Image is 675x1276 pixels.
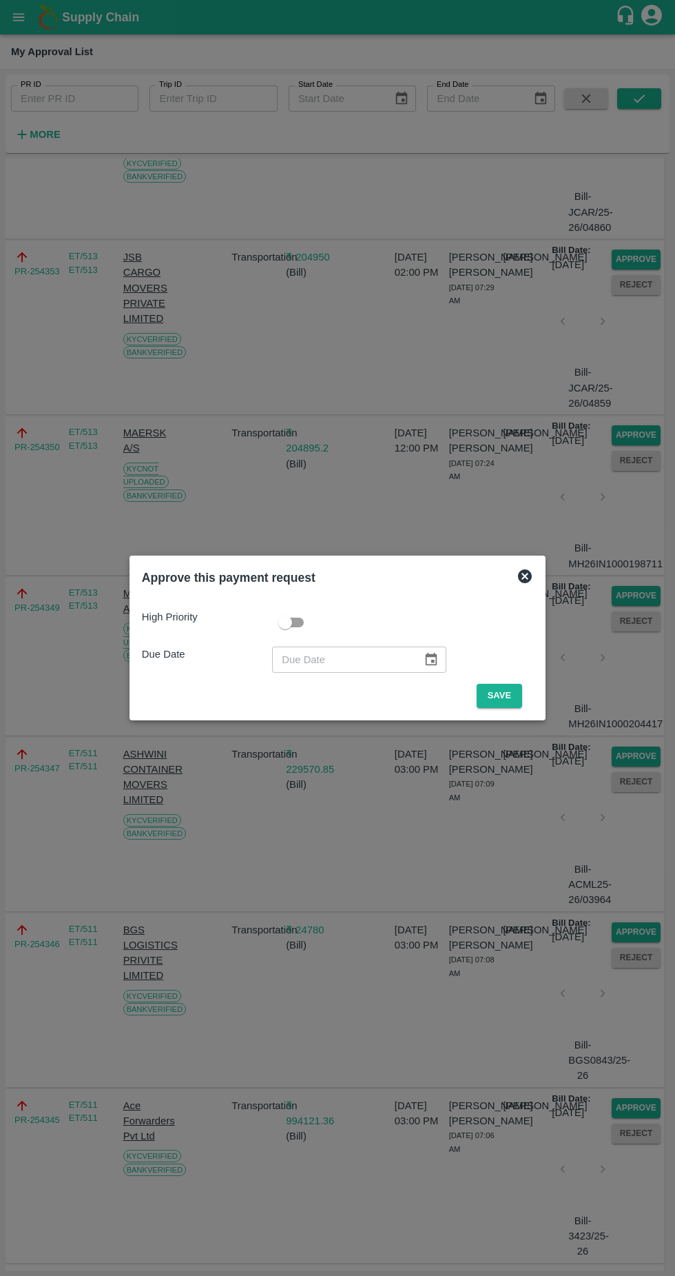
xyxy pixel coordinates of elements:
[142,609,272,625] p: High Priority
[142,571,315,585] b: Approve this payment request
[418,647,444,673] button: Choose date
[142,647,272,662] p: Due Date
[477,684,522,708] button: Save
[272,647,413,673] input: Due Date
